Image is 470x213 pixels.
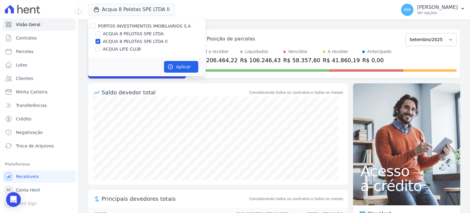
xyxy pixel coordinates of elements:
[164,61,198,73] button: Aplicar
[360,164,453,178] span: Acesso
[102,195,248,203] span: Principais devedores totais
[323,56,360,64] div: R$ 41.860,19
[2,59,76,71] a: Lotes
[360,178,453,193] span: a crédito
[417,4,458,10] p: [PERSON_NAME]
[417,10,458,15] p: Ver opções
[16,35,37,41] span: Contratos
[367,48,391,55] div: Antecipado
[2,72,76,85] a: Clientes
[283,56,320,64] div: R$ 58.357,60
[2,99,76,112] a: Transferências
[16,48,34,55] span: Parcelas
[16,143,54,149] span: Troca de Arquivos
[103,38,168,45] label: ACQUA 8 PELOTAS SPE LTDA II
[2,140,76,152] a: Troca de Arquivos
[2,86,76,98] a: Minha Carteira
[16,75,33,82] span: Clientes
[2,126,76,139] a: Negativação
[404,8,411,12] span: RM
[288,48,307,55] div: Vencidos
[16,62,28,68] span: Lotes
[16,129,43,135] span: Negativação
[16,116,32,122] span: Crédito
[88,4,175,15] button: Acqua 8 Pelotas SPE LTDA Ii
[16,173,39,180] span: Recebíveis
[16,187,40,193] span: Conta Hent
[2,32,76,44] a: Contratos
[5,161,73,168] div: Plataformas
[103,46,141,52] label: ACQUA LIFE CLUB
[16,21,40,28] span: Visão Geral
[197,56,238,64] div: R$ 206.464,22
[396,1,470,18] button: RM [PERSON_NAME] Ver opções
[240,56,281,64] div: R$ 106.246,43
[2,184,76,196] a: Conta Hent
[16,102,47,108] span: Transferências
[249,196,343,202] span: Considerando todos os contratos e todos os meses
[249,90,343,95] div: Considerando todos os contratos e todos os meses
[2,18,76,31] a: Visão Geral
[328,48,349,55] div: A receber
[2,170,76,183] a: Recebíveis
[2,45,76,58] a: Parcelas
[6,192,21,207] div: Open Intercom Messenger
[362,56,391,64] div: R$ 0,00
[103,31,164,37] label: ACQUA 8 PELOTAS SPE LTDA
[102,88,248,97] div: Saldo devedor total
[245,48,268,55] div: Liquidados
[197,48,238,55] div: Total a receber
[16,89,47,95] span: Minha Carteira
[98,24,191,29] label: PORTO5 INVESTIMENTOS IMOBILIARIOS S.A
[2,113,76,125] a: Crédito
[207,35,255,43] div: Posição de parcelas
